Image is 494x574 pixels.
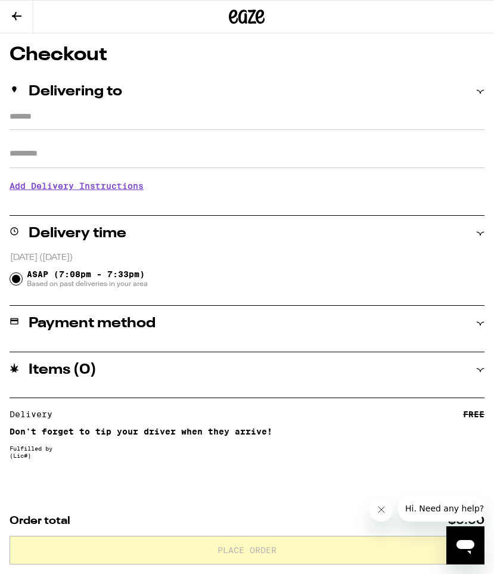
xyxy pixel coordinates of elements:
[10,410,61,418] div: Delivery
[10,445,484,459] div: Fulfilled by (Lic# )
[10,252,484,263] p: [DATE] ([DATE])
[463,410,484,418] div: FREE
[10,200,484,209] p: We'll contact you at [PHONE_NUMBER] when we arrive
[29,363,97,377] h2: Items ( 0 )
[10,516,70,526] span: Order total
[369,498,393,522] iframe: Close message
[27,269,148,288] span: ASAP (7:08pm - 7:33pm)
[446,526,484,564] iframe: Button to launch messaging window
[29,85,122,99] h2: Delivering to
[10,45,484,64] h1: Checkout
[10,536,484,564] button: Place Order
[27,279,148,288] span: Based on past deliveries in your area
[218,546,276,554] span: Place Order
[398,495,484,522] iframe: Message from company
[29,227,126,241] h2: Delivery time
[10,427,484,436] p: Don't forget to tip your driver when they arrive!
[10,172,484,200] h3: Add Delivery Instructions
[29,317,156,331] h2: Payment method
